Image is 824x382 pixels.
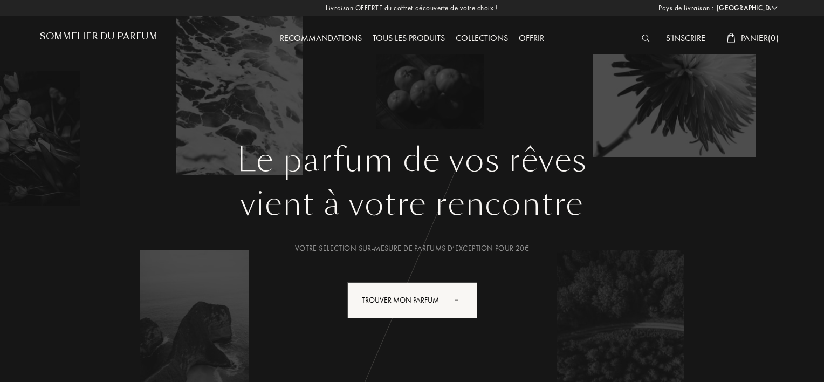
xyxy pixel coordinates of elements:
div: Tous les produits [367,32,450,46]
div: Offrir [513,32,550,46]
h1: Sommelier du Parfum [40,31,157,42]
div: Votre selection sur-mesure de parfums d’exception pour 20€ [48,243,776,254]
a: Offrir [513,32,550,44]
span: Pays de livraison : [658,3,714,13]
img: search_icn_white.svg [642,35,650,42]
span: Panier ( 0 ) [741,32,779,44]
a: Recommandations [274,32,367,44]
div: vient à votre rencontre [48,180,776,228]
div: S'inscrire [661,32,711,46]
a: Trouver mon parfumanimation [339,282,485,318]
a: Sommelier du Parfum [40,31,157,46]
div: Trouver mon parfum [347,282,477,318]
div: animation [451,289,472,310]
a: S'inscrire [661,32,711,44]
a: Collections [450,32,513,44]
div: Recommandations [274,32,367,46]
h1: Le parfum de vos rêves [48,141,776,180]
div: Collections [450,32,513,46]
a: Tous les produits [367,32,450,44]
img: cart_white.svg [727,33,736,43]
